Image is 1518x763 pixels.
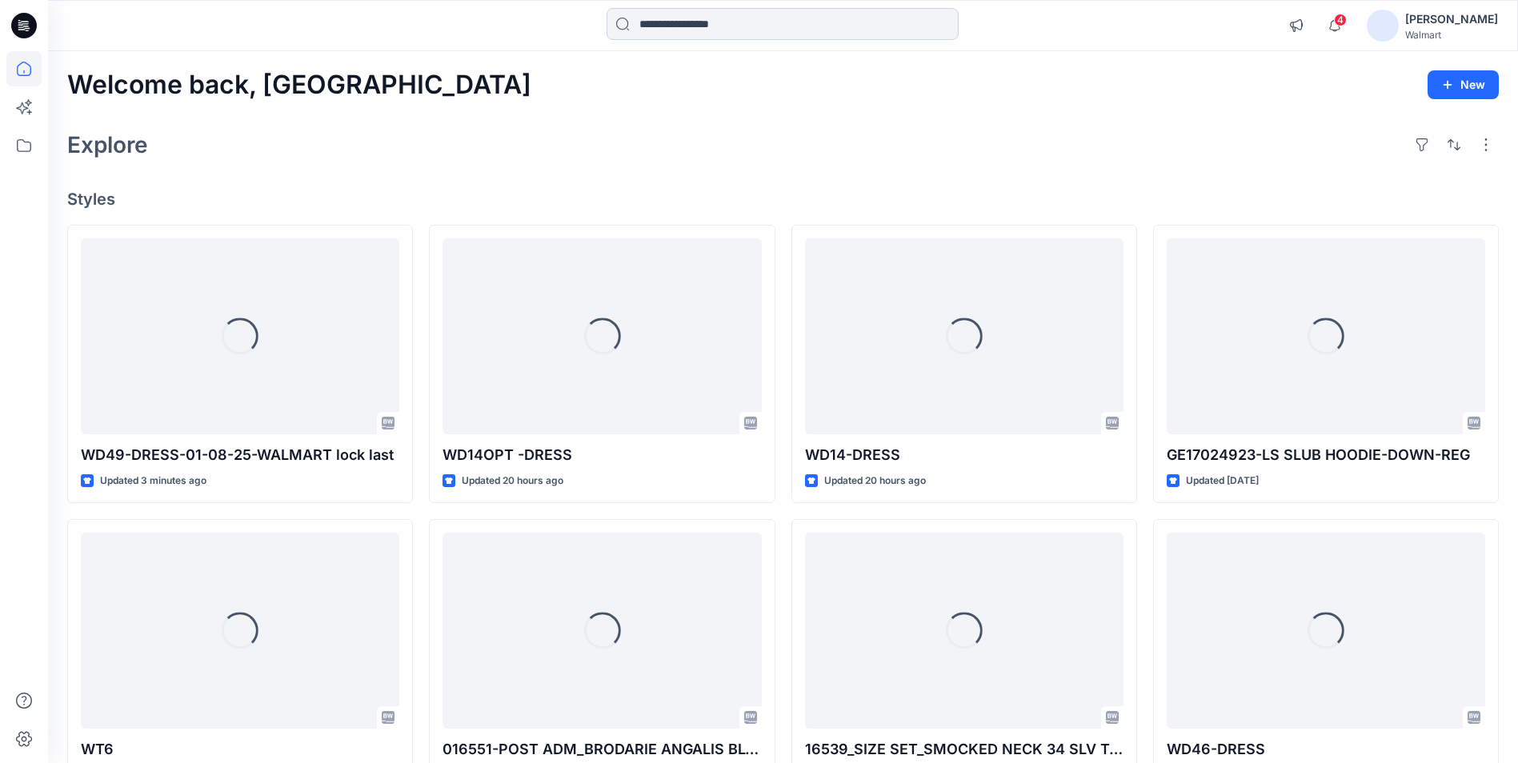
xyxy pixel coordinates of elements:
[1367,10,1399,42] img: avatar
[1334,14,1347,26] span: 4
[67,190,1499,209] h4: Styles
[1186,473,1259,489] p: Updated [DATE]
[1405,29,1498,41] div: Walmart
[67,70,531,100] h2: Welcome back, [GEOGRAPHIC_DATA]
[805,444,1123,466] p: WD14-DRESS
[1167,738,1485,761] p: WD46-DRESS
[462,473,563,489] p: Updated 20 hours ago
[1405,10,1498,29] div: [PERSON_NAME]
[443,444,761,466] p: WD14OPT -DRESS
[443,738,761,761] p: 016551-POST ADM_BRODARIE ANGALIS BLOUSE
[81,738,399,761] p: WT6
[1167,444,1485,466] p: GE17024923-LS SLUB HOODIE-DOWN-REG
[100,473,206,489] p: Updated 3 minutes ago
[67,132,148,158] h2: Explore
[805,738,1123,761] p: 16539_SIZE SET_SMOCKED NECK 34 SLV TOP
[824,473,926,489] p: Updated 20 hours ago
[1428,70,1499,99] button: New
[81,444,399,466] p: WD49-DRESS-01-08-25-WALMART lock last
